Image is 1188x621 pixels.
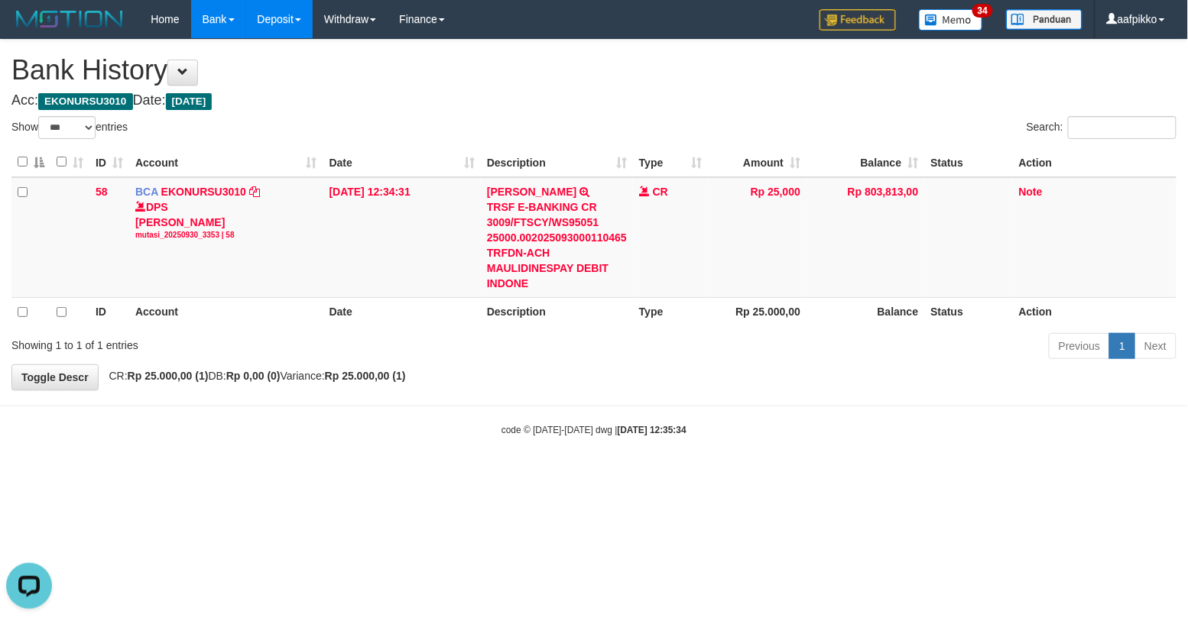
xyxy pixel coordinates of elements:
td: [DATE] 12:34:31 [323,177,481,298]
strong: Rp 0,00 (0) [226,370,281,382]
div: mutasi_20250930_3353 | 58 [135,230,317,241]
th: Balance: activate to sort column ascending [807,147,924,177]
span: CR [653,186,668,198]
label: Search: [1027,116,1177,139]
img: panduan.png [1006,9,1083,30]
th: Action [1013,147,1177,177]
input: Search: [1068,116,1177,139]
th: ID [89,297,129,327]
a: Toggle Descr [11,364,99,390]
a: [PERSON_NAME] [487,186,576,198]
th: Type: activate to sort column ascending [633,147,709,177]
span: 34 [972,4,993,18]
a: EKONURSU3010 [161,186,246,198]
th: : activate to sort column descending [11,147,50,177]
th: Rp 25.000,00 [709,297,807,327]
th: Type [633,297,709,327]
a: Next [1134,333,1177,359]
th: : activate to sort column ascending [50,147,89,177]
strong: Rp 25.000,00 (1) [128,370,209,382]
th: Status [924,297,1012,327]
div: Showing 1 to 1 of 1 entries [11,332,484,353]
td: Rp 803,813,00 [807,177,924,298]
img: MOTION_logo.png [11,8,128,31]
select: Showentries [38,116,96,139]
a: Previous [1049,333,1110,359]
th: Balance [807,297,924,327]
small: code © [DATE]-[DATE] dwg | [501,425,687,435]
img: Button%20Memo.svg [919,9,983,31]
th: Account [129,297,323,327]
th: Account: activate to sort column ascending [129,147,323,177]
th: Description [481,297,633,327]
label: Show entries [11,116,128,139]
a: 1 [1109,333,1135,359]
a: Copy EKONURSU3010 to clipboard [249,186,260,198]
th: ID: activate to sort column ascending [89,147,129,177]
th: Status [924,147,1012,177]
span: 58 [96,186,108,198]
th: Description: activate to sort column ascending [481,147,633,177]
div: TRSF E-BANKING CR 3009/FTSCY/WS95051 25000.002025093000110465 TRFDN-ACH MAULIDINESPAY DEBIT INDONE [487,199,627,291]
strong: Rp 25.000,00 (1) [325,370,406,382]
strong: [DATE] 12:35:34 [618,425,687,435]
th: Date [323,297,481,327]
img: Feedback.jpg [820,9,896,31]
h4: Acc: Date: [11,93,1177,108]
a: Note [1019,186,1043,198]
th: Date: activate to sort column ascending [323,147,481,177]
span: EKONURSU3010 [38,93,132,110]
span: [DATE] [166,93,213,110]
h1: Bank History [11,55,1177,86]
span: CR: DB: Variance: [102,370,406,382]
button: Open LiveChat chat widget [6,6,52,52]
th: Action [1013,297,1177,327]
td: Rp 25,000 [709,177,807,298]
th: Amount: activate to sort column ascending [709,147,807,177]
div: DPS [PERSON_NAME] [135,199,317,241]
span: BCA [135,186,158,198]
